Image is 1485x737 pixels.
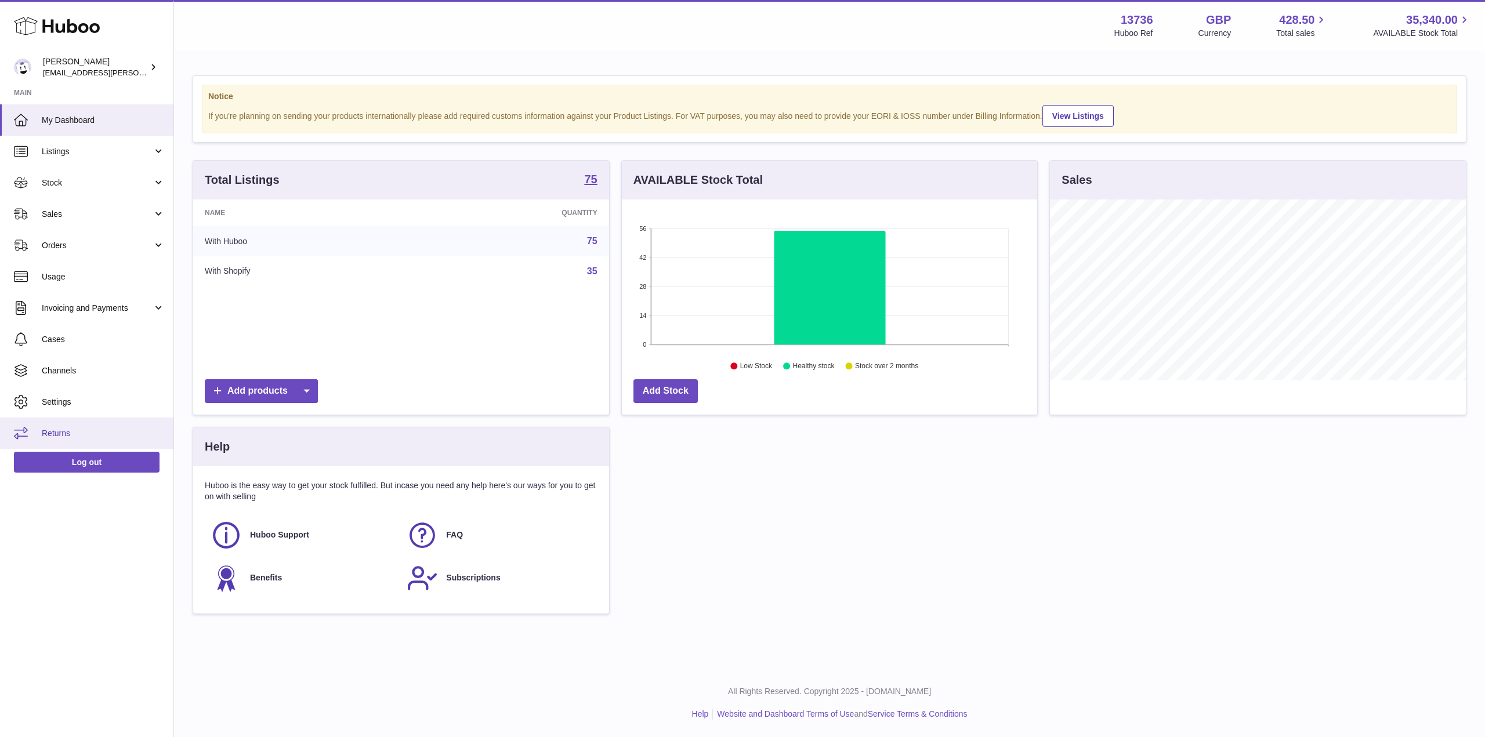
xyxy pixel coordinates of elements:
span: Huboo Support [250,529,309,540]
a: Log out [14,452,160,473]
a: 35 [587,266,597,276]
li: and [713,709,967,720]
span: Stock [42,177,153,188]
strong: GBP [1206,12,1231,28]
span: Cases [42,334,165,345]
img: horia@orea.uk [14,59,31,76]
text: 28 [639,283,646,290]
p: All Rights Reserved. Copyright 2025 - [DOMAIN_NAME] [183,686,1476,697]
td: With Shopify [193,256,417,286]
span: My Dashboard [42,115,165,126]
h3: Help [205,439,230,455]
div: [PERSON_NAME] [43,56,147,78]
span: Usage [42,271,165,282]
strong: 75 [584,173,597,185]
span: Benefits [250,572,282,583]
span: Orders [42,240,153,251]
div: If you're planning on sending your products internationally please add required customs informati... [208,103,1451,127]
span: FAQ [446,529,463,540]
strong: Notice [208,91,1451,102]
text: Stock over 2 months [855,362,918,371]
span: Returns [42,428,165,439]
text: 42 [639,254,646,261]
a: Subscriptions [407,562,591,594]
th: Name [193,199,417,226]
h3: AVAILABLE Stock Total [633,172,763,188]
span: Invoicing and Payments [42,303,153,314]
a: Huboo Support [211,520,395,551]
p: Huboo is the easy way to get your stock fulfilled. But incase you need any help here's our ways f... [205,480,597,502]
strong: 13736 [1121,12,1153,28]
span: 428.50 [1279,12,1314,28]
a: 75 [587,236,597,246]
h3: Sales [1062,172,1092,188]
span: [EMAIL_ADDRESS][PERSON_NAME][DOMAIN_NAME] [43,68,233,77]
a: FAQ [407,520,591,551]
text: 0 [643,341,646,348]
a: Website and Dashboard Terms of Use [717,709,854,718]
div: Huboo Ref [1114,28,1153,39]
text: Low Stock [740,362,773,371]
span: Total sales [1276,28,1328,39]
text: Healthy stock [792,362,835,371]
h3: Total Listings [205,172,280,188]
span: AVAILABLE Stock Total [1373,28,1471,39]
a: Add products [205,379,318,403]
a: Add Stock [633,379,698,403]
th: Quantity [417,199,609,226]
a: Service Terms & Conditions [868,709,968,718]
div: Currency [1198,28,1232,39]
a: 428.50 Total sales [1276,12,1328,39]
span: Sales [42,209,153,220]
span: Channels [42,365,165,376]
span: Settings [42,397,165,408]
a: Help [692,709,709,718]
span: 35,340.00 [1406,12,1458,28]
a: Benefits [211,562,395,594]
span: Subscriptions [446,572,500,583]
a: 75 [584,173,597,187]
td: With Huboo [193,226,417,256]
text: 14 [639,312,646,319]
span: Listings [42,146,153,157]
text: 56 [639,225,646,232]
a: View Listings [1042,105,1114,127]
a: 35,340.00 AVAILABLE Stock Total [1373,12,1471,39]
